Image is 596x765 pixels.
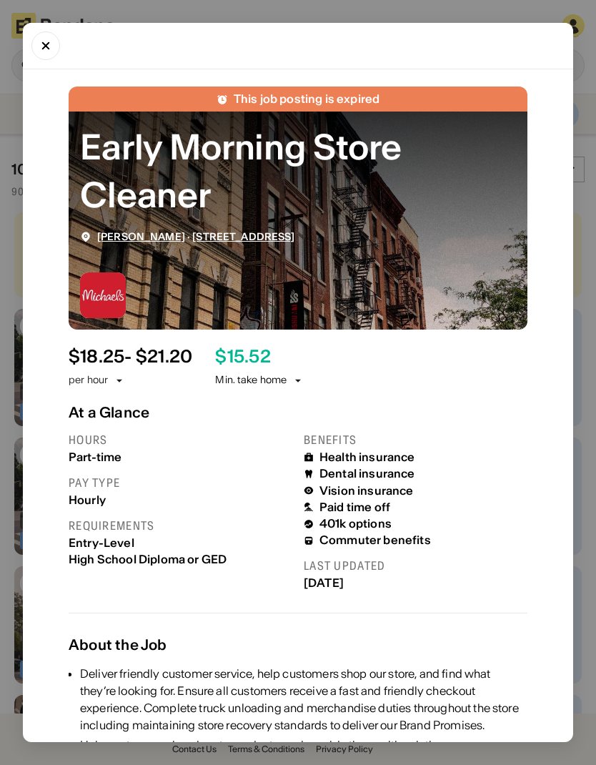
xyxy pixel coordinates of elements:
[69,433,292,448] div: Hours
[234,92,379,106] div: This job posting is expired
[319,450,415,464] div: Health insurance
[69,404,527,421] div: At a Glance
[69,450,292,464] div: Part-time
[80,123,516,219] div: Early Morning Store Cleaner
[97,230,185,243] a: [PERSON_NAME]
[304,558,527,573] div: Last updated
[319,533,431,547] div: Commuter benefits
[319,517,392,530] div: 401k options
[80,736,527,754] div: Help customers shop, locate products, and provide them with solutions
[69,493,292,507] div: Hourly
[97,231,295,243] div: ·
[304,433,527,448] div: Benefits
[80,272,126,318] img: Michaels logo
[69,347,192,367] div: $ 18.25 - $21.20
[69,475,292,490] div: Pay type
[319,484,414,498] div: Vision insurance
[69,636,527,653] div: About the Job
[192,230,294,243] a: [STREET_ADDRESS]
[80,665,527,734] div: Deliver friendly customer service, help customers shop our store, and find what they’re looking f...
[319,467,415,480] div: Dental insurance
[69,373,108,388] div: per hour
[215,373,304,388] div: Min. take home
[215,347,270,367] div: $ 15.52
[31,31,60,60] button: Close
[69,553,292,566] div: High School Diploma or GED
[304,576,527,590] div: [DATE]
[69,536,292,550] div: Entry-Level
[319,500,390,514] div: Paid time off
[69,518,292,533] div: Requirements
